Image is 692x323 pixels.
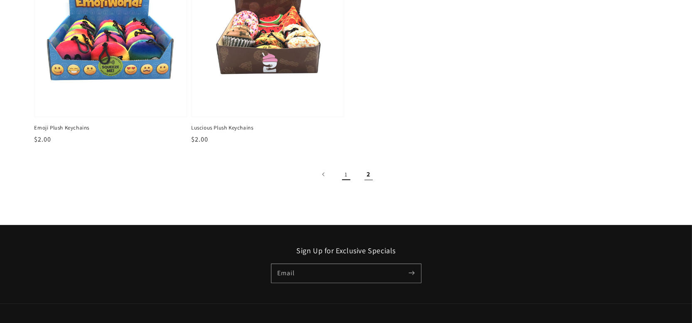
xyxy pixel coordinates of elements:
[34,246,658,255] h2: Sign Up for Exclusive Specials
[191,124,344,132] span: Luscious Plush Keychains
[34,124,187,132] span: Emoji Plush Keychains
[191,135,208,144] span: $2.00
[403,264,421,282] button: Subscribe
[337,165,355,184] a: Page 1
[34,135,52,144] span: $2.00
[34,165,658,184] nav: Pagination
[315,165,333,184] a: Previous page
[360,165,378,184] span: Page 2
